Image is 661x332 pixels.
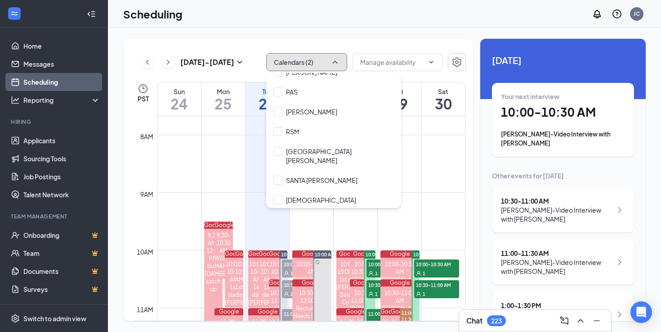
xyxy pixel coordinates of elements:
a: Messages [23,55,100,73]
div: [PERSON_NAME]-Video Interview with [PERSON_NAME] [501,205,612,223]
span: 10:00 AM-12:00 PM [281,251,324,258]
span: 1 [375,320,378,326]
svg: Clock [138,83,148,94]
button: ChevronRight [161,55,175,69]
h1: 10:00 - 10:30 AM [501,105,625,120]
div: 1:00 - 1:30 PM [501,301,612,310]
svg: ChevronUp [330,58,339,67]
div: Google [350,250,375,258]
div: [PERSON_NAME]-Video Interview with [PERSON_NAME] [501,130,625,148]
span: 11:00-11:30 AM [366,309,411,318]
a: Applicants [23,132,100,150]
div: Google [248,250,267,258]
div: 10:00-10:00 AM [235,260,243,283]
div: Reporting [23,96,101,105]
svg: User [416,271,421,276]
svg: User [368,320,374,326]
div: 10:30-11:00 AM [380,289,420,305]
div: 9:30-10:30 AM [214,232,233,255]
span: 1 [375,270,378,277]
span: 10:00 AM-12:00 PM [366,251,408,258]
div: 10:00-10:00 AM [336,260,362,276]
div: 10:30 AM-12:00 PM [292,289,332,305]
div: 10:00-10:30 AM [269,260,287,283]
div: Google [225,250,243,258]
div: Google [235,250,243,258]
a: DocumentsCrown [23,262,100,280]
a: August 24, 2025 [157,82,201,116]
span: 11:00-11:30 AM [282,309,327,318]
div: [PERSON_NAME] 3/2/1 [292,276,332,291]
h3: [DATE] - [DATE] [180,57,234,67]
svg: ChevronRight [614,205,625,215]
h1: 24 [157,96,201,111]
span: 1 [423,270,425,277]
span: 10:30-11:00 AM [282,280,327,289]
a: Talent Network [23,186,100,204]
div: 10:00-10:30 AM [380,260,420,276]
div: Google [269,279,287,287]
div: 11:00 - 11:30 AM [501,249,612,258]
a: SurveysCrown [23,280,100,298]
svg: ChevronLeft [143,57,152,68]
span: 1 [375,291,378,297]
svg: Settings [11,314,20,323]
div: Google [380,250,420,258]
div: 10:30 - 11:00 AM [501,196,612,205]
div: 223 [491,317,502,325]
h1: Scheduling [123,6,183,22]
a: TeamCrown [23,244,100,262]
svg: ChevronDown [428,59,435,66]
div: 10:30-11:00 AM [269,289,287,312]
svg: User [284,271,289,276]
div: Other events for [DATE] [492,171,634,180]
div: Open Intercom Messenger [630,301,652,323]
a: August 26, 2025 [246,82,289,116]
div: Team Management [11,213,98,220]
svg: User [284,291,289,297]
div: 10:30-11:00 AM [350,289,375,305]
div: Google [292,279,332,287]
span: 10:00 AM-12:00 PM [315,251,357,258]
svg: Sync [315,260,320,264]
div: Mon [201,87,245,96]
button: Settings [448,53,466,71]
svg: Collapse [87,9,96,18]
div: Your next interview [501,92,625,101]
span: 10:00-10:30 AM [282,259,327,268]
svg: Notifications [592,9,603,19]
div: Google [350,279,375,287]
div: Google [380,279,420,287]
div: 9:30 AM-12:00 PM [204,232,223,262]
span: 1 [423,291,425,297]
h1: 25 [201,96,245,111]
h3: Chat [466,316,482,326]
svg: QuestionInfo [612,9,622,19]
div: 9am [138,189,155,199]
div: Google [336,250,362,258]
a: August 25, 2025 [201,82,245,116]
a: Job Postings [23,168,100,186]
div: 1st day: [PERSON_NAME] Salads Cook Chino Hills (Size: M) [336,276,362,329]
div: Google [292,250,332,258]
div: 10:00-10:30 AM [350,260,375,276]
span: PST [138,94,149,103]
span: [DATE] [492,53,634,67]
svg: ComposeMessage [559,315,570,326]
svg: User [368,291,374,297]
a: Sourcing Tools [23,150,100,168]
div: 10:00-10:30 AM [292,260,332,276]
div: 10:00-10:00 AM [225,260,243,283]
div: Sun [157,87,201,96]
svg: WorkstreamLogo [10,9,19,18]
span: 10:30-11:00 AM [366,280,411,289]
div: Tue [246,87,289,96]
a: OnboardingCrown [23,226,100,244]
svg: User [368,271,374,276]
button: ChevronUp [573,314,588,328]
div: [PERSON_NAME]-Video Interview with [PERSON_NAME] [501,258,612,276]
button: Calendars (2)ChevronUp [266,53,347,71]
div: Google [214,308,243,315]
svg: ChevronRight [614,257,625,268]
